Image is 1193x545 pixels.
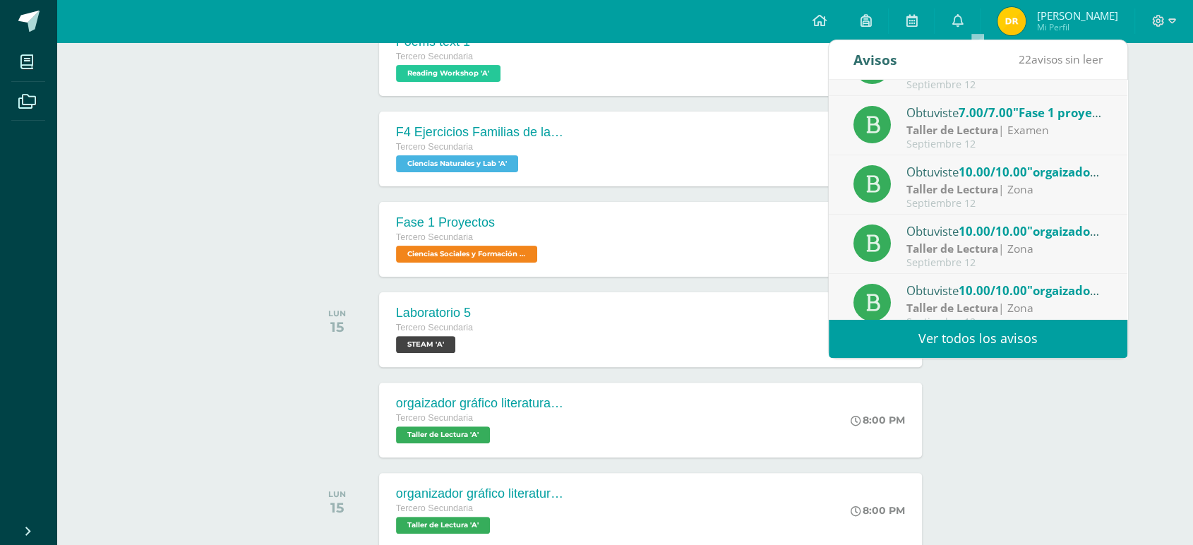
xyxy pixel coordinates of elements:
strong: Taller de Lectura [906,122,998,138]
div: 15 [328,499,346,516]
span: 10.00/10.00 [959,223,1027,239]
div: | Zona [906,181,1103,198]
span: Mi Perfil [1036,21,1117,33]
div: 15 [328,318,346,335]
div: orgaizador gráfico literatura renacentista [396,396,565,411]
div: | Examen [906,122,1103,138]
div: 8:00 PM [851,414,905,426]
div: 8:00 PM [851,504,905,517]
div: LUN [328,309,346,318]
span: Tercero Secundaria [396,323,473,333]
div: Avisos [853,40,897,79]
div: Obtuviste en [906,281,1103,299]
span: avisos sin leer [1019,52,1103,67]
strong: Taller de Lectura [906,241,998,256]
span: Ciencias Naturales y Lab 'A' [396,155,518,172]
img: ffc3e0d43af858570293a07d54ed4dbe.png [997,7,1026,35]
div: Septiembre 12 [906,316,1103,328]
div: F4 Ejercicios Familias de la Tabla Periódica. [396,125,565,140]
span: Ciencias Sociales y Formación Ciudadana 'A' [396,246,537,263]
div: Obtuviste en [906,103,1103,121]
span: "Fase 1 proyecto de unidad" [1013,104,1178,121]
div: | Zona [906,300,1103,316]
div: Septiembre 12 [906,138,1103,150]
div: Septiembre 12 [906,257,1103,269]
span: STEAM 'A' [396,336,455,353]
strong: Taller de Lectura [906,181,998,197]
div: | Zona [906,241,1103,257]
span: Tercero Secundaria [396,232,473,242]
span: Taller de Lectura 'A' [396,517,490,534]
span: Tercero Secundaria [396,142,473,152]
span: Tercero Secundaria [396,503,473,513]
a: Ver todos los avisos [829,319,1127,358]
span: 10.00/10.00 [959,282,1027,299]
span: [PERSON_NAME] [1036,8,1117,23]
span: 7.00/7.00 [959,104,1013,121]
span: Tercero Secundaria [396,413,473,423]
span: 10.00/10.00 [959,164,1027,180]
div: Obtuviste en [906,222,1103,240]
span: Tercero Secundaria [396,52,473,61]
span: 22 [1019,52,1031,67]
strong: Taller de Lectura [906,300,998,316]
div: Septiembre 12 [906,198,1103,210]
div: LUN [328,489,346,499]
div: Septiembre 12 [906,79,1103,91]
span: Reading Workshop 'A' [396,65,500,82]
span: Taller de Lectura 'A' [396,426,490,443]
div: organizador gráfico literatura, [GEOGRAPHIC_DATA] ,Japonesa, Estadounidense [396,486,565,501]
div: Laboratorio 5 [396,306,473,321]
div: Fase 1 Proyectos [396,215,541,230]
div: Obtuviste en [906,162,1103,181]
